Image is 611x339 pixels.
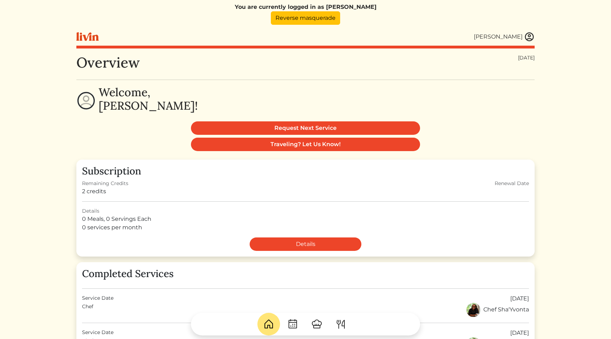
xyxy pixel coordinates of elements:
a: Traveling? Let Us Know! [191,138,420,151]
img: d366a2884c9401e74fb450b916da18b8 [466,303,481,317]
div: [DATE] [510,294,529,303]
a: Reverse masquerade [271,11,340,25]
div: [PERSON_NAME] [474,33,523,41]
img: profile-circle-6dcd711754eaac681cb4e5fa6e5947ecf152da99a3a386d1f417117c42b37ef2.svg [76,91,96,110]
div: Details [82,207,529,215]
img: ForkKnife-55491504ffdb50bab0c1e09e7649658475375261d09fd45db06cec23bce548bf.svg [335,318,347,330]
div: [DATE] [518,54,535,62]
div: 0 Meals, 0 Servings Each [82,215,529,223]
h2: Welcome, [PERSON_NAME]! [99,86,198,113]
img: user_account-e6e16d2ec92f44fc35f99ef0dc9cddf60790bfa021a6ecb1c896eb5d2907b31c.svg [524,31,535,42]
img: CalendarDots-5bcf9d9080389f2a281d69619e1c85352834be518fbc73d9501aef674afc0d57.svg [287,318,298,330]
a: Request Next Service [191,121,420,135]
h3: Completed Services [82,268,529,280]
div: Renewal Date [495,180,529,187]
div: Chef Sha'Yvonta [466,303,529,317]
div: 0 services per month [82,223,529,232]
img: livin-logo-a0d97d1a881af30f6274990eb6222085a2533c92bbd1e4f22c21b4f0d0e3210c.svg [76,32,99,41]
h3: Subscription [82,165,529,177]
div: 2 credits [82,187,128,196]
img: ChefHat-a374fb509e4f37eb0702ca99f5f64f3b6956810f32a249b33092029f8484b388.svg [311,318,322,330]
div: Service Date [82,294,114,303]
a: Details [250,237,361,251]
h1: Overview [76,54,140,71]
div: Remaining Credits [82,180,128,187]
img: House-9bf13187bcbb5817f509fe5e7408150f90897510c4275e13d0d5fca38e0b5951.svg [263,318,274,330]
div: Chef [82,303,93,317]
